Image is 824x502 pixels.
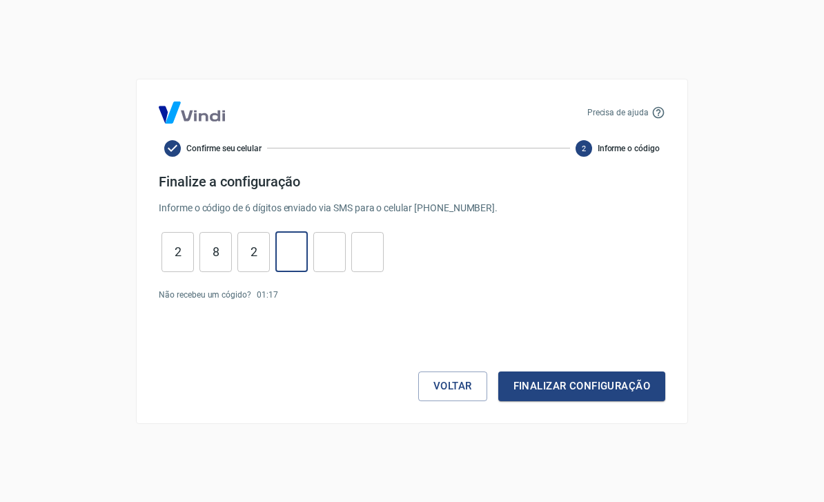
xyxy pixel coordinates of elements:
text: 2 [582,144,586,153]
h4: Finalize a configuração [159,173,665,190]
p: Não recebeu um cógido? [159,289,251,301]
p: 01 : 17 [257,289,278,301]
button: Voltar [418,371,487,400]
p: Precisa de ajuda [587,106,649,119]
button: Finalizar configuração [498,371,665,400]
span: Confirme seu celular [186,142,262,155]
img: Logo Vind [159,102,225,124]
p: Informe o código de 6 dígitos enviado via SMS para o celular [PHONE_NUMBER] . [159,201,665,215]
span: Informe o código [598,142,660,155]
